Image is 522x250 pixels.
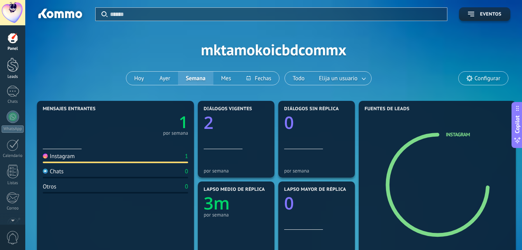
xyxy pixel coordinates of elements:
[204,191,230,215] text: 3m
[43,169,48,174] img: Chats
[313,72,371,85] button: Elija un usuario
[2,181,24,186] div: Listas
[204,187,265,192] span: Lapso medio de réplica
[185,153,188,160] div: 1
[2,125,24,133] div: WhatsApp
[2,99,24,104] div: Chats
[239,72,279,85] button: Fechas
[2,206,24,211] div: Correo
[115,111,188,133] a: 1
[43,183,56,190] div: Otros
[480,12,501,17] span: Eventos
[2,153,24,158] div: Calendario
[475,75,500,82] span: Configurar
[285,72,313,85] button: Todo
[459,7,510,21] button: Eventos
[284,111,294,134] text: 0
[284,106,339,112] span: Diálogos sin réplica
[284,191,294,215] text: 0
[179,111,188,133] text: 1
[446,131,470,138] a: Instagram
[126,72,152,85] button: Hoy
[204,106,252,112] span: Diálogos vigentes
[43,106,96,112] span: Mensajes entrantes
[163,131,188,135] div: por semana
[185,168,188,175] div: 0
[204,111,213,134] text: 2
[152,72,178,85] button: Ayer
[2,46,24,51] div: Panel
[213,72,239,85] button: Mes
[185,183,188,190] div: 0
[365,106,410,112] span: Fuentes de leads
[318,73,359,84] span: Elija un usuario
[204,212,269,218] div: por semana
[513,116,521,134] span: Copilot
[284,168,349,174] div: por semana
[204,168,269,174] div: por semana
[284,187,346,192] span: Lapso mayor de réplica
[2,74,24,79] div: Leads
[43,153,48,158] img: Instagram
[43,168,64,175] div: Chats
[43,153,75,160] div: Instagram
[178,72,213,85] button: Semana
